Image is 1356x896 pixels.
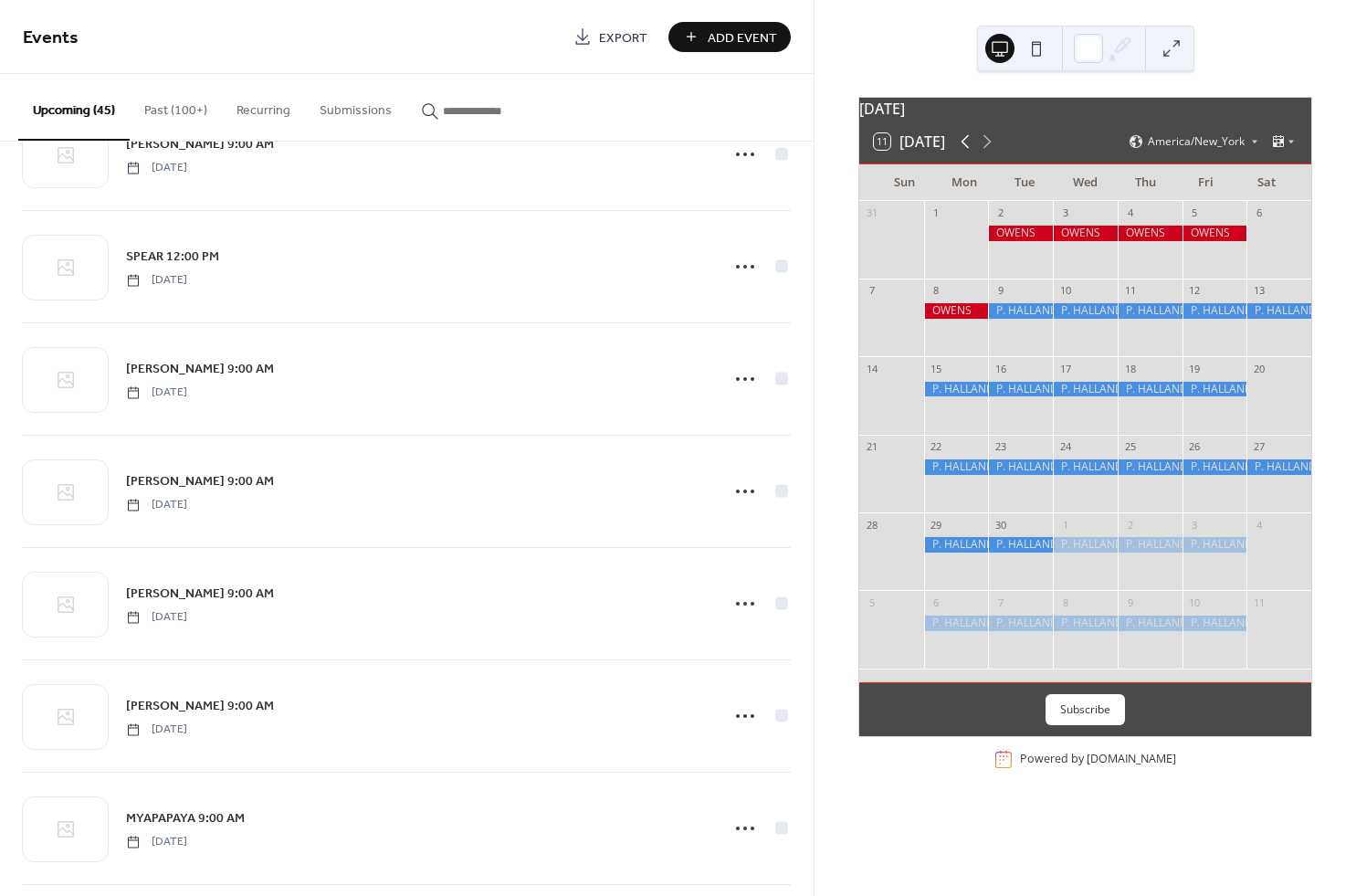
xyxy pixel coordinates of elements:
div: 1 [1058,518,1072,532]
div: 10 [1058,284,1072,298]
div: OWENS [1118,226,1183,241]
div: 13 [1252,284,1266,298]
button: Past (100+) [130,74,222,139]
div: P. HALLANDALE [988,537,1053,553]
div: P. HALLANDALE [1118,616,1183,631]
div: 16 [993,362,1007,375]
div: 19 [1188,362,1202,375]
div: P. HALLANDALE [1246,303,1311,319]
div: Powered by [1020,752,1176,767]
div: P. HALLANDALE [1053,616,1118,631]
div: Sat [1236,164,1297,201]
div: P. HALLANDALE [988,382,1053,397]
div: 23 [993,440,1007,454]
div: 14 [865,362,878,375]
div: 10 [1188,596,1202,609]
div: [DATE] [859,98,1311,120]
span: [DATE] [126,834,187,850]
div: 15 [930,362,943,375]
span: Add Event [708,28,777,47]
button: Subscribe [1046,694,1125,725]
div: P. HALLANDALE [1183,303,1247,319]
div: P. HALLANDALE [1118,303,1183,319]
a: MYAPAPAYA 9:00 AM [126,807,245,828]
div: Sun [874,164,934,201]
div: P. HALLANDALE [1246,459,1311,475]
div: 25 [1123,440,1137,454]
div: Tue [994,164,1055,201]
div: Mon [934,164,994,201]
div: OWENS [1183,226,1247,241]
div: P. HALLANDALE [1118,459,1183,475]
div: 30 [993,518,1007,532]
span: America/New_York [1148,136,1245,147]
button: Add Event [668,22,791,52]
span: [PERSON_NAME] 9:00 AM [126,472,274,491]
button: Upcoming (45) [18,74,130,141]
span: [DATE] [126,497,187,513]
div: 9 [1123,596,1137,609]
a: [PERSON_NAME] 9:00 AM [126,358,274,379]
a: [PERSON_NAME] 9:00 AM [126,583,274,604]
span: [DATE] [126,385,187,401]
span: [DATE] [126,722,187,738]
span: [DATE] [126,609,187,626]
div: 11 [1252,596,1266,609]
span: [DATE] [126,272,187,289]
div: Thu [1116,164,1176,201]
span: [PERSON_NAME] 9:00 AM [126,135,274,154]
span: SPEAR 12:00 PM [126,248,219,267]
span: [PERSON_NAME] 9:00 AM [126,585,274,604]
div: 5 [865,596,878,609]
div: 2 [1123,518,1137,532]
div: 28 [865,518,878,532]
a: [PERSON_NAME] 9:00 AM [126,133,274,154]
div: OWENS [924,303,989,319]
div: 4 [1252,518,1266,532]
div: 24 [1058,440,1072,454]
a: [PERSON_NAME] 9:00 AM [126,470,274,491]
div: 12 [1188,284,1202,298]
a: Export [560,22,661,52]
div: 21 [865,440,878,454]
div: 9 [993,284,1007,298]
button: Recurring [222,74,305,139]
div: 6 [1252,206,1266,220]
span: [PERSON_NAME] 9:00 AM [126,697,274,716]
div: P. HALLANDALE [988,459,1053,475]
div: P. HALLANDALE [924,382,989,397]
div: P. HALLANDALE [1053,459,1118,475]
div: 7 [865,284,878,298]
span: Events [23,20,79,56]
div: 20 [1252,362,1266,375]
div: Wed [1055,164,1115,201]
div: 1 [930,206,943,220]
div: P. HALLANDALE [988,616,1053,631]
span: [DATE] [126,160,187,176]
div: 22 [930,440,943,454]
div: 18 [1123,362,1137,375]
div: 17 [1058,362,1072,375]
div: 27 [1252,440,1266,454]
div: 5 [1188,206,1202,220]
div: P. HALLANDALE [1053,303,1118,319]
div: P. HALLANDALE [924,537,989,553]
div: 2 [993,206,1007,220]
div: 31 [865,206,878,220]
div: Fri [1176,164,1236,201]
div: P. HALLANDALE [1183,616,1247,631]
div: P. HALLANDALE [1053,382,1118,397]
div: 3 [1058,206,1072,220]
span: [PERSON_NAME] 9:00 AM [126,360,274,379]
div: 11 [1123,284,1137,298]
span: Export [599,28,647,47]
div: 8 [1058,596,1072,609]
div: P. HALLANDALE [988,303,1053,319]
button: 11[DATE] [867,129,951,154]
div: 4 [1123,206,1137,220]
button: Submissions [305,74,406,139]
div: OWENS [1053,226,1118,241]
div: P. HALLANDALE [1118,537,1183,553]
div: 8 [930,284,943,298]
